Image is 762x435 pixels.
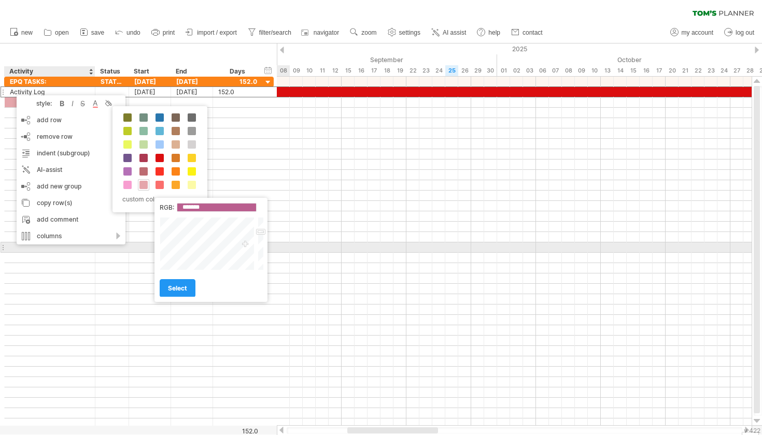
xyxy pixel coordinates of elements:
div: 152.0 [218,87,257,97]
div: Tuesday, 16 September 2025 [355,65,368,76]
a: zoom [347,26,379,39]
div: Thursday, 25 September 2025 [445,65,458,76]
div: STATUS: [101,77,123,86]
div: Thursday, 23 October 2025 [704,65,717,76]
a: print [149,26,178,39]
a: navigator [300,26,342,39]
div: Monday, 6 October 2025 [536,65,549,76]
div: Friday, 17 October 2025 [653,65,666,76]
div: Tuesday, 28 October 2025 [743,65,756,76]
div: style: [21,99,57,107]
div: v 422 [744,427,760,434]
div: Thursday, 16 October 2025 [640,65,653,76]
div: copy row(s) [17,195,125,211]
div: Wednesday, 24 September 2025 [432,65,445,76]
div: indent (subgroup) [17,145,125,162]
span: undo [126,29,140,36]
div: add new group [17,178,125,195]
div: End [176,66,207,77]
span: log out [736,29,754,36]
div: 152.0 [214,427,258,435]
div: Tuesday, 23 September 2025 [419,65,432,76]
div: Start [134,66,165,77]
a: import / export [183,26,240,39]
span: AI assist [443,29,466,36]
a: save [77,26,107,39]
div: [DATE] [171,77,213,86]
a: select [160,279,195,297]
a: filter/search [245,26,294,39]
div: Thursday, 11 September 2025 [316,65,329,76]
div: Friday, 19 September 2025 [393,65,406,76]
span: my account [682,29,713,36]
div: Show Legend [742,432,759,435]
span: contact [523,29,543,36]
a: undo [112,26,144,39]
div: Tuesday, 14 October 2025 [614,65,627,76]
div: Wednesday, 17 September 2025 [368,65,380,76]
span: remove row [37,133,73,140]
div: Monday, 27 October 2025 [730,65,743,76]
div: [DATE] [129,77,171,86]
a: contact [509,26,546,39]
a: log out [722,26,757,39]
div: Monday, 29 September 2025 [471,65,484,76]
div: add row [17,112,125,128]
span: print [163,29,175,36]
a: AI assist [429,26,469,39]
div: Monday, 13 October 2025 [601,65,614,76]
div: Monday, 8 September 2025 [277,65,290,76]
span: new [21,29,33,36]
div: September 2025 [212,54,497,65]
div: Monday, 22 September 2025 [406,65,419,76]
span: open [55,29,69,36]
div: Wednesday, 8 October 2025 [562,65,575,76]
div: Wednesday, 1 October 2025 [497,65,510,76]
div: Tuesday, 7 October 2025 [549,65,562,76]
div: custom colors... [118,192,199,206]
span: select [168,284,187,292]
div: AI-assist [17,162,125,178]
span: zoom [361,29,376,36]
div: Wednesday, 10 September 2025 [303,65,316,76]
span: help [488,29,500,36]
div: [DATE] [129,87,171,97]
span: navigator [314,29,339,36]
span: import / export [197,29,237,36]
div: Friday, 12 September 2025 [329,65,342,76]
div: Wednesday, 15 October 2025 [627,65,640,76]
div: columns [17,228,125,244]
div: Activity [9,66,89,77]
div: Days [213,66,262,77]
div: Monday, 20 October 2025 [666,65,679,76]
div: Friday, 26 September 2025 [458,65,471,76]
a: settings [385,26,424,39]
div: Monday, 15 September 2025 [342,65,355,76]
a: open [41,26,72,39]
span: filter/search [259,29,291,36]
div: Thursday, 2 October 2025 [510,65,523,76]
a: new [7,26,36,39]
div: Friday, 10 October 2025 [588,65,601,76]
div: Thursday, 18 September 2025 [380,65,393,76]
span: settings [399,29,420,36]
div: Tuesday, 9 September 2025 [290,65,303,76]
div: Thursday, 9 October 2025 [575,65,588,76]
div: Friday, 24 October 2025 [717,65,730,76]
div: EPQ TASKS: [10,77,90,86]
div: Activity Log [10,87,90,97]
div: add comment [17,211,125,228]
a: help [474,26,503,39]
span: save [91,29,104,36]
div: Tuesday, 21 October 2025 [679,65,692,76]
div: Wednesday, 22 October 2025 [692,65,704,76]
div: Tuesday, 30 September 2025 [484,65,497,76]
div: Status [100,66,123,77]
a: my account [668,26,716,39]
div: Friday, 3 October 2025 [523,65,536,76]
div: [DATE] [171,87,213,97]
label: RGB: [160,204,174,211]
